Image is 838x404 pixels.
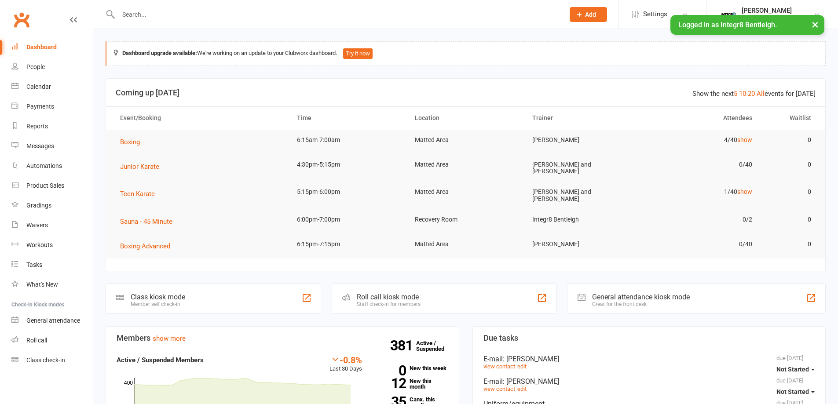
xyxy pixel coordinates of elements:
a: show more [153,335,186,342]
td: [PERSON_NAME] and [PERSON_NAME] [524,182,642,209]
a: view contact [483,386,515,392]
div: Tasks [26,261,42,268]
div: Gradings [26,202,51,209]
td: 1/40 [642,182,760,202]
span: Sauna - 45 Minute [120,218,172,226]
td: Recovery Room [407,209,525,230]
div: E-mail [483,377,815,386]
div: Automations [26,162,62,169]
a: Waivers [11,215,93,235]
th: Trainer [524,107,642,129]
td: 0/40 [642,234,760,255]
td: 0 [760,154,819,175]
strong: 0 [375,364,406,377]
strong: 12 [375,377,406,390]
td: [PERSON_NAME] [524,130,642,150]
th: Time [289,107,407,129]
div: -0.8% [329,355,362,364]
div: Great for the front desk [592,301,690,307]
a: Gradings [11,196,93,215]
span: Junior Karate [120,163,159,171]
a: Messages [11,136,93,156]
strong: Dashboard upgrade available: [122,50,197,56]
div: Show the next events for [DATE] [692,88,816,99]
td: Matted Area [407,154,525,175]
td: [PERSON_NAME] [524,234,642,255]
td: 0 [760,209,819,230]
div: We're working on an update to your Clubworx dashboard. [106,41,826,66]
a: 20 [748,90,755,98]
div: [PERSON_NAME] [742,7,792,15]
span: Not Started [776,388,809,395]
a: Tasks [11,255,93,275]
a: Clubworx [11,9,33,31]
td: Matted Area [407,182,525,202]
div: What's New [26,281,58,288]
td: [PERSON_NAME] and [PERSON_NAME] [524,154,642,182]
h3: Coming up [DATE] [116,88,816,97]
a: 0New this week [375,365,448,371]
button: Junior Karate [120,161,165,172]
button: Sauna - 45 Minute [120,216,179,227]
a: show [737,136,752,143]
button: Boxing Advanced [120,241,176,251]
a: Product Sales [11,176,93,196]
th: Event/Booking [112,107,289,129]
span: : [PERSON_NAME] [503,355,559,363]
div: Reports [26,123,48,130]
div: General attendance [26,317,80,324]
td: 0/40 [642,154,760,175]
td: 0/2 [642,209,760,230]
div: Class kiosk mode [131,293,185,301]
span: Not Started [776,366,809,373]
a: Calendar [11,77,93,97]
th: Waitlist [760,107,819,129]
button: Try it now [343,48,373,59]
span: Settings [643,4,667,24]
button: Not Started [776,361,815,377]
td: Integr8 Bentleigh [524,209,642,230]
div: Workouts [26,241,53,248]
a: Class kiosk mode [11,350,93,370]
a: People [11,57,93,77]
a: Payments [11,97,93,116]
button: Add [570,7,607,22]
a: 12New this month [375,378,448,389]
div: Last 30 Days [329,355,362,374]
th: Location [407,107,525,129]
button: Not Started [776,384,815,400]
td: 0 [760,130,819,150]
td: 4:30pm-5:15pm [289,154,407,175]
td: Matted Area [407,130,525,150]
a: Automations [11,156,93,176]
h3: Members [117,334,448,342]
span: Logged in as Integr8 Bentleigh. [678,21,777,29]
th: Attendees [642,107,760,129]
td: Matted Area [407,234,525,255]
a: 5 [734,90,737,98]
td: 6:15am-7:00am [289,130,407,150]
div: Roll call [26,337,47,344]
div: Product Sales [26,182,64,189]
span: Boxing [120,138,140,146]
div: Dashboard [26,44,57,51]
input: Search... [116,8,558,21]
a: All [757,90,765,98]
a: Reports [11,116,93,136]
a: Workouts [11,235,93,255]
a: edit [517,363,527,370]
div: Staff check-in for members [357,301,421,307]
a: General attendance kiosk mode [11,311,93,331]
div: Class check-in [26,357,65,364]
a: 381Active / Suspended [416,334,455,358]
td: 0 [760,182,819,202]
a: Dashboard [11,37,93,57]
img: thumb_image1744022220.png [720,6,737,23]
button: × [807,15,823,34]
a: What's New [11,275,93,295]
a: edit [517,386,527,392]
span: Boxing Advanced [120,242,170,250]
span: Add [585,11,596,18]
div: People [26,63,45,70]
div: General attendance kiosk mode [592,293,690,301]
